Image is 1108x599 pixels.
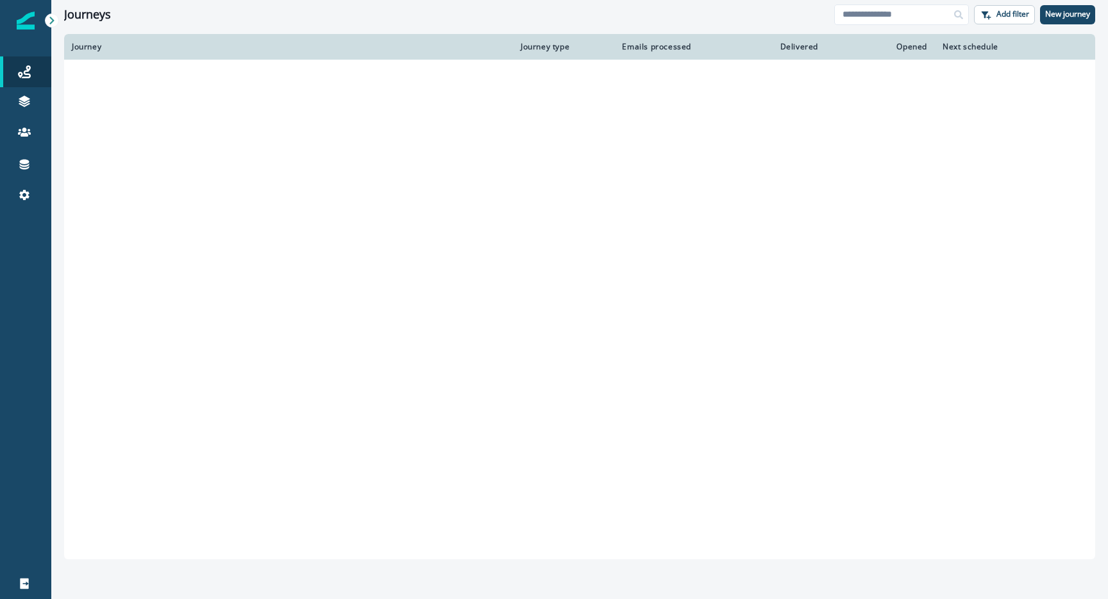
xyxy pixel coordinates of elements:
[943,42,1055,52] div: Next schedule
[72,42,505,52] div: Journey
[64,8,111,22] h1: Journeys
[521,42,601,52] div: Journey type
[996,10,1029,19] p: Add filter
[1045,10,1090,19] p: New journey
[617,42,691,52] div: Emails processed
[1040,5,1095,24] button: New journey
[974,5,1035,24] button: Add filter
[834,42,927,52] div: Opened
[17,12,35,30] img: Inflection
[707,42,818,52] div: Delivered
